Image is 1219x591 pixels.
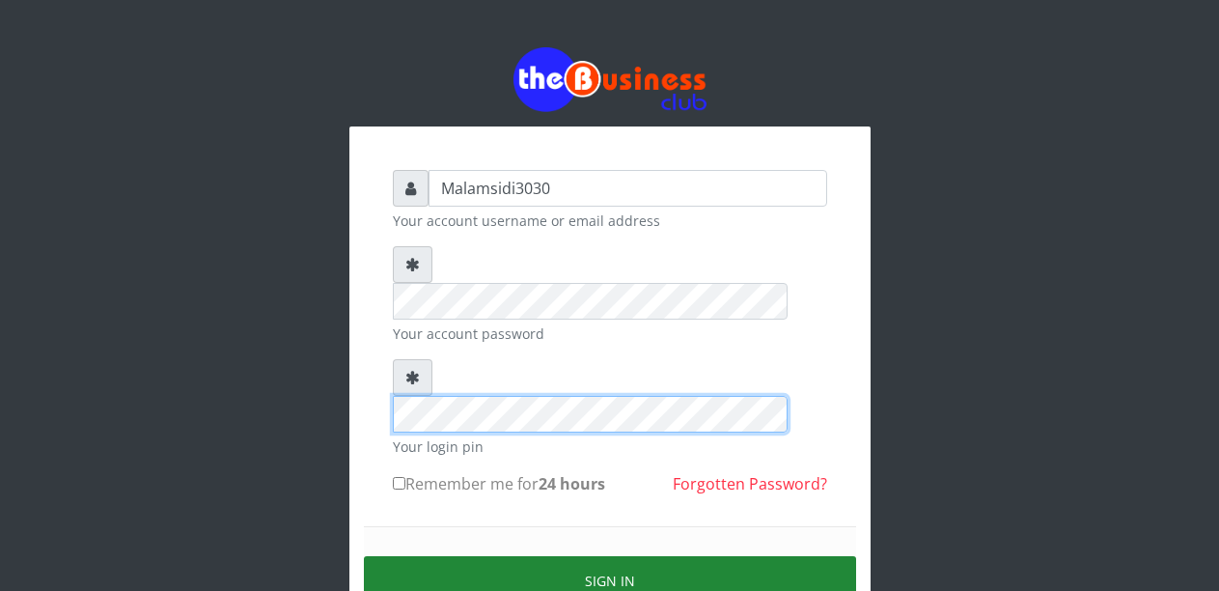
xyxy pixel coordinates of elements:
[393,477,405,490] input: Remember me for24 hours
[673,473,827,494] a: Forgotten Password?
[393,472,605,495] label: Remember me for
[429,170,827,207] input: Username or email address
[393,324,827,344] small: Your account password
[539,473,605,494] b: 24 hours
[393,436,827,457] small: Your login pin
[393,211,827,231] small: Your account username or email address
